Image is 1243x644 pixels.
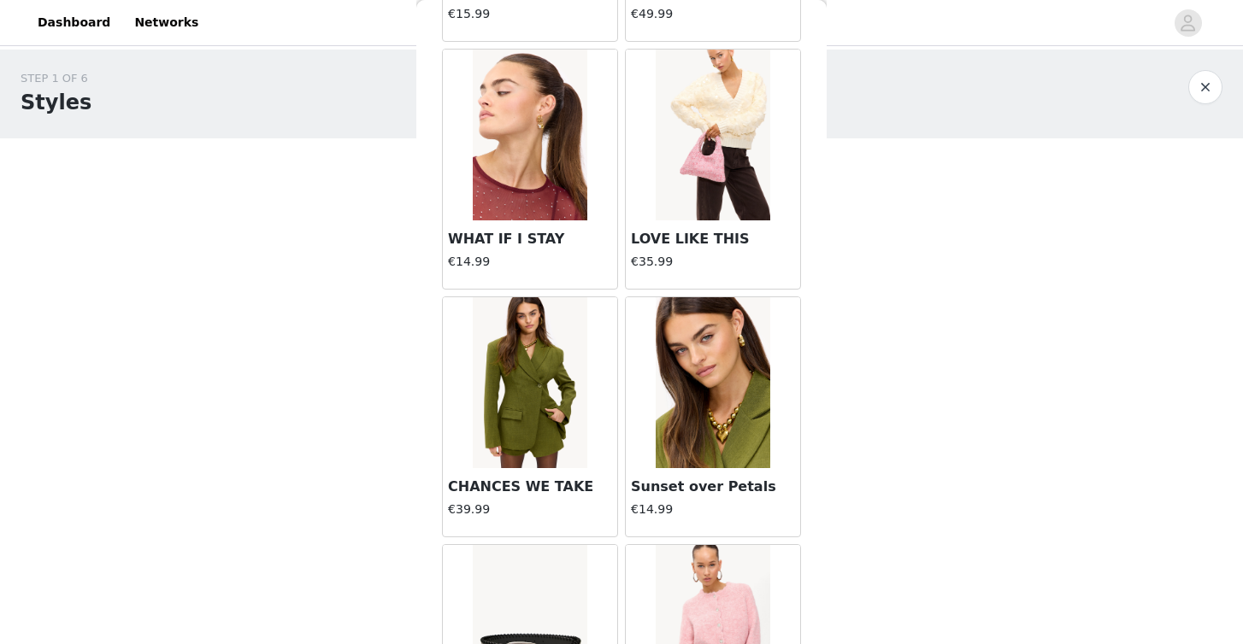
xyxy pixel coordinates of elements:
[448,501,612,518] h4: €39.99
[631,477,795,497] h3: Sunset over Petals
[448,5,612,23] h4: €15.99
[1180,9,1196,37] div: avatar
[473,297,586,468] img: CHANCES WE TAKE
[124,3,209,42] a: Networks
[631,229,795,249] h3: LOVE LIKE THIS
[656,297,769,468] img: Sunset over Petals
[27,3,121,42] a: Dashboard
[21,70,91,87] div: STEP 1 OF 6
[656,50,769,220] img: LOVE LIKE THIS
[448,253,612,271] h4: €14.99
[448,477,612,497] h3: CHANCES WE TAKE
[448,229,612,249] h3: WHAT IF I STAY
[473,50,586,220] img: WHAT IF I STAY
[631,5,795,23] h4: €49.99
[631,501,795,518] h4: €14.99
[631,253,795,271] h4: €35.99
[21,87,91,118] h1: Styles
